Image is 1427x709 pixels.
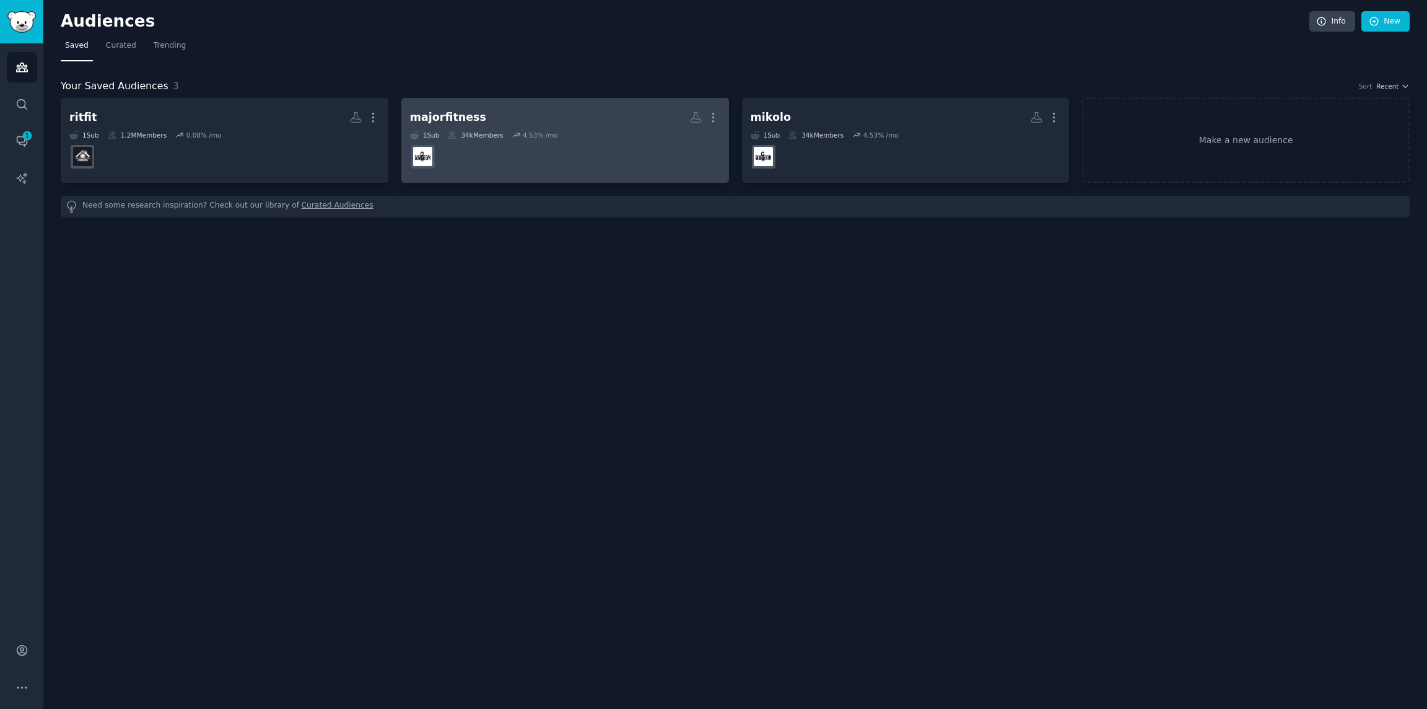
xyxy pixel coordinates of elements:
[413,147,432,166] img: GarageGym
[410,110,486,125] div: majorfitness
[186,131,222,139] div: 0.08 % /mo
[61,12,1309,32] h2: Audiences
[448,131,503,139] div: 34k Members
[1376,82,1410,90] button: Recent
[22,131,33,140] span: 1
[69,110,97,125] div: ritfit
[173,80,179,92] span: 3
[788,131,844,139] div: 34k Members
[73,147,92,166] img: homegym
[1359,82,1372,90] div: Sort
[102,36,141,61] a: Curated
[1376,82,1399,90] span: Recent
[69,131,99,139] div: 1 Sub
[61,36,93,61] a: Saved
[149,36,190,61] a: Trending
[754,147,773,166] img: GarageGym
[7,126,37,156] a: 1
[154,40,186,51] span: Trending
[751,110,791,125] div: mikolo
[401,98,729,183] a: majorfitness1Sub34kMembers4.53% /moGarageGym
[7,11,36,33] img: GummySearch logo
[302,200,373,213] a: Curated Audiences
[742,98,1070,183] a: mikolo1Sub34kMembers4.53% /moGarageGym
[1082,98,1410,183] a: Make a new audience
[863,131,899,139] div: 4.53 % /mo
[61,79,168,94] span: Your Saved Audiences
[65,40,89,51] span: Saved
[108,131,167,139] div: 1.2M Members
[1309,11,1355,32] a: Info
[523,131,558,139] div: 4.53 % /mo
[106,40,136,51] span: Curated
[751,131,780,139] div: 1 Sub
[410,131,440,139] div: 1 Sub
[1361,11,1410,32] a: New
[61,98,388,183] a: ritfit1Sub1.2MMembers0.08% /mohomegym
[61,196,1410,218] div: Need some research inspiration? Check out our library of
